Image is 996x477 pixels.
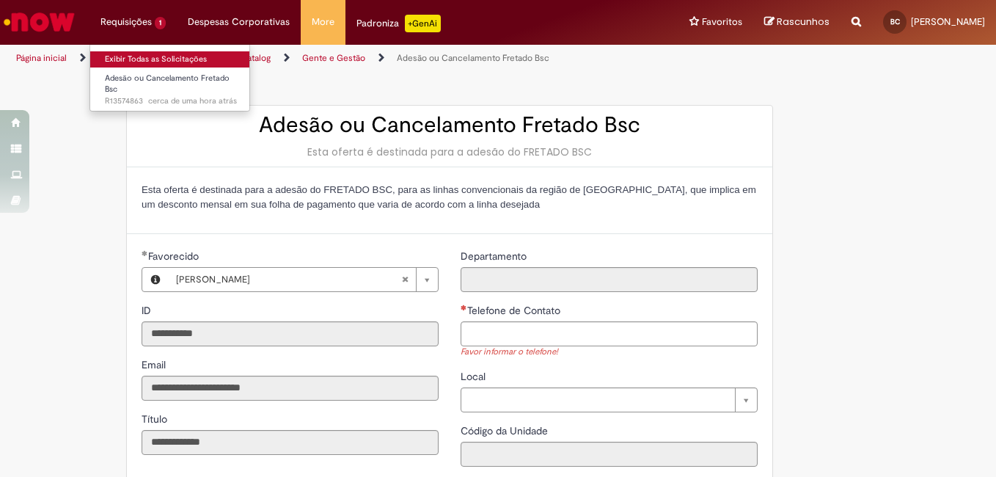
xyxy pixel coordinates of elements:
[461,346,758,359] div: Favor informar o telefone!
[142,268,169,291] button: Favorecido, Visualizar este registro Bianca Costa
[461,424,551,437] span: Somente leitura - Código da Unidade
[405,15,441,32] p: +GenAi
[188,15,290,29] span: Despesas Corporativas
[764,15,830,29] a: Rascunhos
[394,268,416,291] abbr: Limpar campo Favorecido
[142,321,439,346] input: ID
[89,44,250,112] ul: Requisições
[702,15,742,29] span: Favoritos
[142,357,169,372] label: Somente leitura - Email
[148,250,202,263] span: Necessários - Favorecido
[461,423,551,438] label: Somente leitura - Código da Unidade
[461,249,530,263] label: Somente leitura - Departamento
[461,370,488,383] span: Local
[467,304,563,317] span: Telefone de Contato
[356,15,441,32] div: Padroniza
[142,145,758,159] div: Esta oferta é destinada para a adesão do FRETADO BSC
[176,268,401,291] span: [PERSON_NAME]
[155,17,166,29] span: 1
[100,15,152,29] span: Requisições
[11,45,653,72] ul: Trilhas de página
[777,15,830,29] span: Rascunhos
[461,387,758,412] a: Limpar campo Local
[142,304,154,317] span: Somente leitura - ID
[142,303,154,318] label: Somente leitura - ID
[142,358,169,371] span: Somente leitura - Email
[148,95,237,106] span: cerca de uma hora atrás
[169,268,438,291] a: [PERSON_NAME]Limpar campo Favorecido
[90,70,252,102] a: Aberto R13574863 : Adesão ou Cancelamento Fretado Bsc
[90,51,252,68] a: Exibir Todas as Solicitações
[461,321,758,346] input: Telefone de Contato
[302,52,365,64] a: Gente e Gestão
[105,73,230,95] span: Adesão ou Cancelamento Fretado Bsc
[142,430,439,455] input: Título
[312,15,334,29] span: More
[890,17,900,26] span: BC
[397,52,549,64] a: Adesão ou Cancelamento Fretado Bsc
[142,250,148,256] span: Obrigatório Preenchido
[142,184,756,210] span: Esta oferta é destinada para a adesão do FRETADO BSC, para as linhas convencionais da região de [...
[461,442,758,467] input: Código da Unidade
[461,267,758,292] input: Departamento
[142,376,439,401] input: Email
[148,95,237,106] time: 29/09/2025 08:11:28
[461,305,467,310] span: Necessários
[142,113,758,137] h2: Adesão ou Cancelamento Fretado Bsc
[142,412,170,426] span: Somente leitura - Título
[142,412,170,426] label: Somente leitura - Título
[16,52,67,64] a: Página inicial
[1,7,77,37] img: ServiceNow
[911,15,985,28] span: [PERSON_NAME]
[105,95,237,107] span: R13574863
